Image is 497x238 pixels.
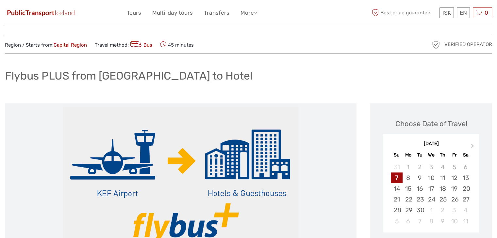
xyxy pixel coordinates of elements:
[391,216,402,227] div: Choose Sunday, October 5th, 2025
[468,142,478,153] button: Next Month
[391,151,402,159] div: Su
[403,205,414,216] div: Choose Monday, September 29th, 2025
[448,183,460,194] div: Choose Friday, September 19th, 2025
[414,216,425,227] div: Choose Tuesday, October 7th, 2025
[425,172,437,183] div: Choose Wednesday, September 10th, 2025
[391,183,402,194] div: Choose Sunday, September 14th, 2025
[403,162,414,172] div: Not available Monday, September 1st, 2025
[403,183,414,194] div: Choose Monday, September 15th, 2025
[425,162,437,172] div: Not available Wednesday, September 3rd, 2025
[444,41,492,48] span: Verified Operator
[403,172,414,183] div: Choose Monday, September 8th, 2025
[403,194,414,205] div: Choose Monday, September 22nd, 2025
[75,10,83,18] button: Open LiveChat chat widget
[448,172,460,183] div: Choose Friday, September 12th, 2025
[5,42,87,49] span: Region / Starts from:
[403,151,414,159] div: Mo
[425,183,437,194] div: Choose Wednesday, September 17th, 2025
[403,216,414,227] div: Choose Monday, October 6th, 2025
[386,162,477,227] div: month 2025-09
[395,119,467,129] div: Choose Date of Travel
[448,151,460,159] div: Fr
[460,216,472,227] div: Choose Saturday, October 11th, 2025
[391,205,402,216] div: Choose Sunday, September 28th, 2025
[9,11,74,17] p: We're away right now. Please check back later!
[129,42,152,48] a: Bus
[414,151,425,159] div: Tu
[414,205,425,216] div: Choose Tuesday, September 30th, 2025
[457,7,470,18] div: EN
[448,216,460,227] div: Choose Friday, October 10th, 2025
[391,194,402,205] div: Choose Sunday, September 21st, 2025
[152,8,193,18] a: Multi-day tours
[437,183,448,194] div: Choose Thursday, September 18th, 2025
[437,162,448,172] div: Not available Thursday, September 4th, 2025
[437,205,448,216] div: Choose Thursday, October 2nd, 2025
[5,8,77,18] img: 649-6460f36e-8799-4323-b450-83d04da7ab63_logo_small.jpg
[425,151,437,159] div: We
[54,42,87,48] a: Capital Region
[437,151,448,159] div: Th
[425,194,437,205] div: Choose Wednesday, September 24th, 2025
[414,194,425,205] div: Choose Tuesday, September 23rd, 2025
[460,162,472,172] div: Not available Saturday, September 6th, 2025
[448,194,460,205] div: Choose Friday, September 26th, 2025
[460,205,472,216] div: Choose Saturday, October 4th, 2025
[127,8,141,18] a: Tours
[460,172,472,183] div: Choose Saturday, September 13th, 2025
[414,183,425,194] div: Choose Tuesday, September 16th, 2025
[370,7,438,18] span: Best price guarantee
[160,40,194,49] span: 45 minutes
[442,9,451,16] span: ISK
[240,8,257,18] a: More
[460,183,472,194] div: Choose Saturday, September 20th, 2025
[484,9,489,16] span: 0
[431,39,441,50] img: verified_operator_grey_128.png
[460,194,472,205] div: Choose Saturday, September 27th, 2025
[204,8,229,18] a: Transfers
[437,194,448,205] div: Choose Thursday, September 25th, 2025
[437,216,448,227] div: Choose Thursday, October 9th, 2025
[437,172,448,183] div: Choose Thursday, September 11th, 2025
[448,205,460,216] div: Choose Friday, October 3rd, 2025
[391,162,402,172] div: Not available Sunday, August 31st, 2025
[448,162,460,172] div: Not available Friday, September 5th, 2025
[425,205,437,216] div: Choose Wednesday, October 1st, 2025
[391,172,402,183] div: Choose Sunday, September 7th, 2025
[425,216,437,227] div: Choose Wednesday, October 8th, 2025
[5,69,253,82] h1: Flybus PLUS from [GEOGRAPHIC_DATA] to Hotel
[383,141,479,147] div: [DATE]
[414,162,425,172] div: Not available Tuesday, September 2nd, 2025
[95,40,152,49] span: Travel method:
[414,172,425,183] div: Choose Tuesday, September 9th, 2025
[460,151,472,159] div: Sa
